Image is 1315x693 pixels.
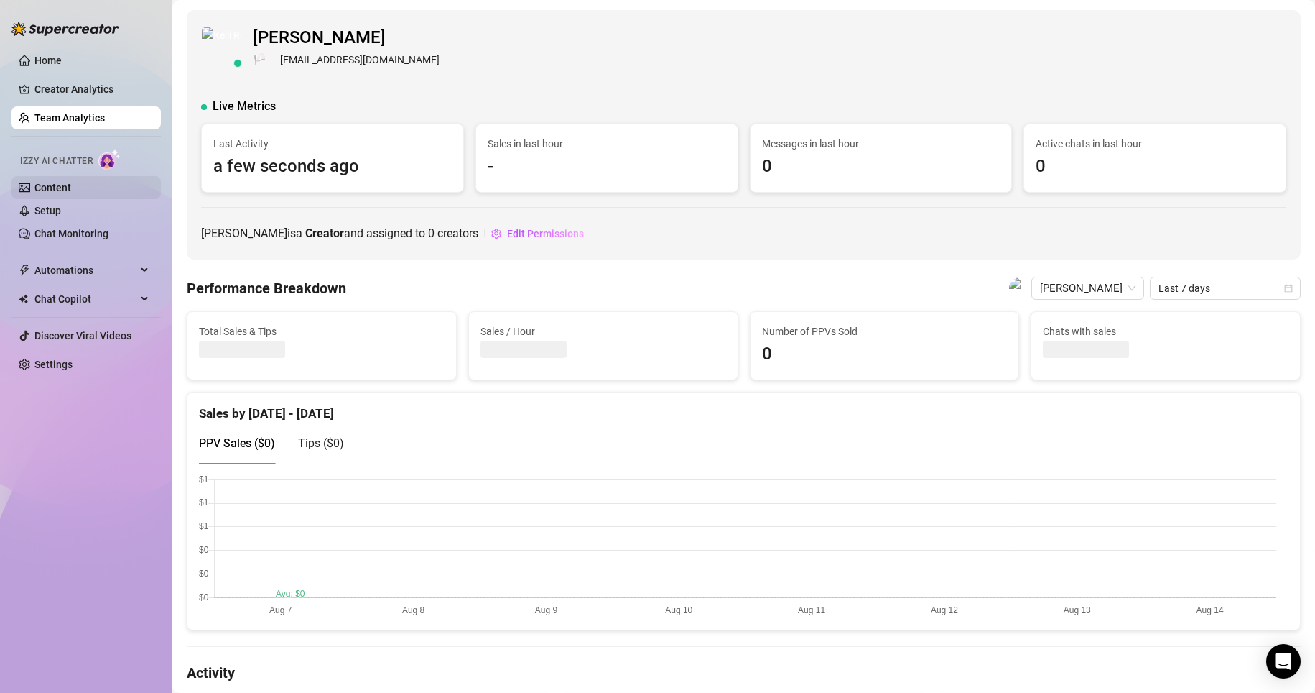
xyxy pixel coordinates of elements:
span: Sales / Hour [480,323,726,339]
span: a few seconds ago [213,153,452,180]
span: Kelli Roberts [1040,277,1135,299]
span: 🏳️ [253,52,266,69]
span: Live Metrics [213,98,276,115]
span: PPV Sales ( $0 ) [199,436,275,450]
span: Izzy AI Chatter [20,155,93,168]
a: Chat Monitoring [34,228,108,239]
span: Last 7 days [1158,277,1292,299]
div: Sales by [DATE] - [DATE] [199,393,1288,423]
span: [PERSON_NAME] [253,24,440,52]
span: Automations [34,259,136,282]
b: Creator [305,226,344,240]
div: Open Intercom Messenger [1266,644,1301,679]
span: 0 [762,153,1000,180]
span: Total Sales & Tips [199,323,445,339]
span: 0 [1036,153,1274,180]
img: Kelli Roberts [202,27,241,66]
span: Number of PPVs Sold [762,323,1008,339]
span: thunderbolt [19,265,30,276]
a: Settings [34,359,73,370]
div: [EMAIL_ADDRESS][DOMAIN_NAME] [253,52,440,69]
a: Content [34,182,71,193]
img: Kelli Roberts [1009,277,1031,299]
a: Team Analytics [34,112,105,124]
button: Edit Permissions [491,222,585,245]
h4: Activity [187,663,1301,683]
a: Setup [34,205,61,216]
span: Last Activity [213,136,452,152]
span: - [488,153,726,180]
span: [PERSON_NAME] is a and assigned to creators [201,224,478,242]
span: Tips ( $0 ) [298,436,344,450]
a: Home [34,55,62,66]
span: Chats with sales [1043,323,1288,339]
img: logo-BBDzfeDw.svg [11,22,119,36]
span: Messages in last hour [762,136,1000,152]
span: Active chats in last hour [1036,136,1274,152]
a: Creator Analytics [34,78,149,101]
img: AI Chatter [98,149,121,170]
span: Sales in last hour [488,136,726,152]
span: 0 [762,341,1008,368]
span: 0 [428,226,435,240]
span: calendar [1284,284,1293,293]
span: Chat Copilot [34,288,136,311]
a: Discover Viral Videos [34,330,131,341]
img: Chat Copilot [19,294,28,304]
h4: Performance Breakdown [187,278,346,298]
span: setting [491,229,501,239]
span: Edit Permissions [507,228,584,239]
